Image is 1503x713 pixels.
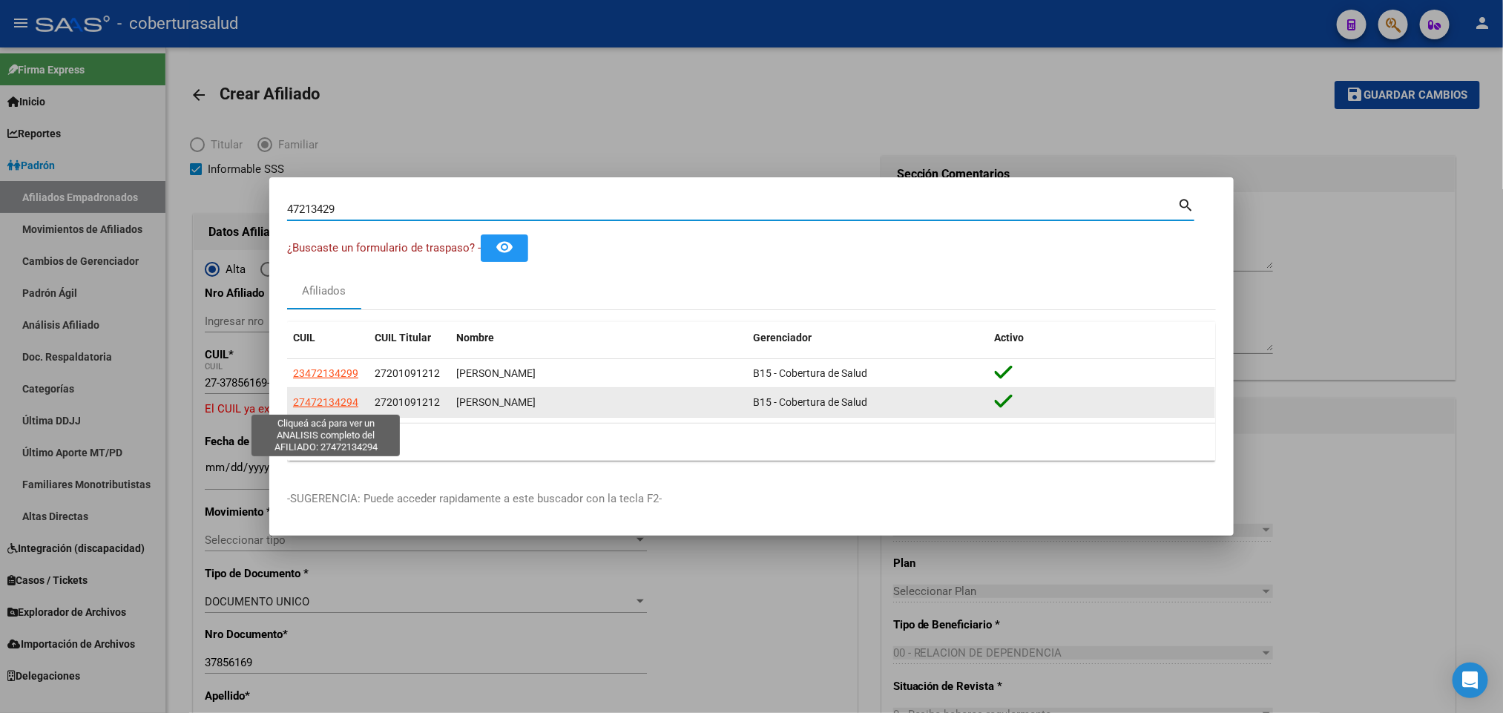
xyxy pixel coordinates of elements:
span: 27201091212 [375,396,440,408]
span: B15 - Cobertura de Salud [753,396,867,408]
datatable-header-cell: Gerenciador [747,322,989,354]
span: 27472134294 [293,396,358,408]
span: Activo [995,332,1025,344]
div: Afiliados [303,283,346,300]
span: CUIL Titular [375,332,431,344]
mat-icon: search [1177,195,1194,213]
mat-icon: remove_red_eye [496,238,513,256]
div: Open Intercom Messenger [1453,663,1488,698]
datatable-header-cell: Nombre [450,322,747,354]
span: B15 - Cobertura de Salud [753,367,867,379]
span: Gerenciador [753,332,812,344]
span: CUIL [293,332,315,344]
datatable-header-cell: Activo [989,322,1216,354]
span: Nombre [456,332,494,344]
span: 27201091212 [375,367,440,379]
datatable-header-cell: CUIL [287,322,369,354]
div: [PERSON_NAME] [456,365,741,382]
datatable-header-cell: CUIL Titular [369,322,450,354]
span: 23472134299 [293,367,358,379]
div: 2 total [287,424,1216,461]
div: [PERSON_NAME] [456,394,741,411]
p: -SUGERENCIA: Puede acceder rapidamente a este buscador con la tecla F2- [287,490,1216,507]
span: ¿Buscaste un formulario de traspaso? - [287,241,481,254]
